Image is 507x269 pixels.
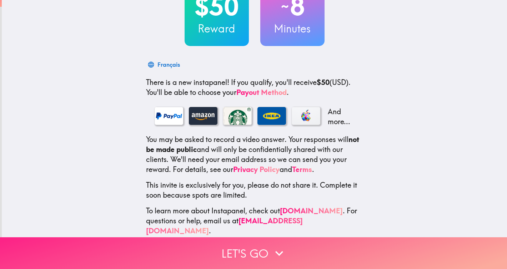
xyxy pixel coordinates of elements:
b: not be made public [146,135,359,154]
button: Français [146,57,183,72]
a: Payout Method [236,88,287,97]
h3: Minutes [260,21,325,36]
a: Terms [292,165,312,174]
a: [EMAIL_ADDRESS][DOMAIN_NAME] [146,216,303,235]
div: Français [157,60,180,70]
span: There is a new instapanel! [146,78,229,87]
p: If you qualify, you'll receive (USD) . You'll be able to choose your . [146,77,363,97]
p: This invite is exclusively for you, please do not share it. Complete it soon because spots are li... [146,180,363,200]
p: To learn more about Instapanel, check out . For questions or help, email us at . [146,206,363,236]
a: [DOMAIN_NAME] [280,206,343,215]
p: You may be asked to record a video answer. Your responses will and will only be confidentially sh... [146,134,363,174]
b: $50 [317,78,330,87]
a: Privacy Policy [233,165,280,174]
h3: Reward [185,21,249,36]
p: And more... [326,107,355,127]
